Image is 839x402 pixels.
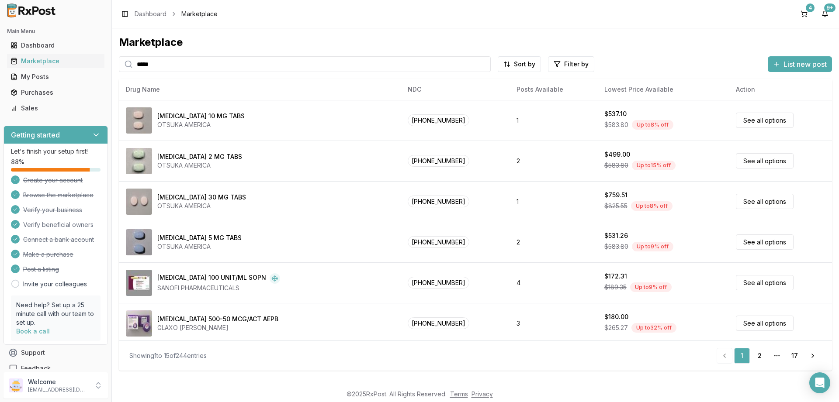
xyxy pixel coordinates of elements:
[23,220,94,229] span: Verify beneficial owners
[768,56,832,72] button: List new post
[604,202,628,210] span: $825.55
[818,7,832,21] button: 9+
[157,273,266,284] div: [MEDICAL_DATA] 100 UNIT/ML SOPN
[7,53,104,69] a: Marketplace
[9,378,23,392] img: User avatar
[498,56,541,72] button: Sort by
[23,280,87,289] a: Invite your colleagues
[804,348,822,364] a: Go to next page
[734,348,750,364] a: 1
[23,191,94,199] span: Browse the marketplace
[408,114,469,126] span: [PHONE_NUMBER]
[408,317,469,329] span: [PHONE_NUMBER]
[126,148,152,174] img: Abilify 2 MG TABS
[472,390,493,398] a: Privacy
[736,194,794,209] a: See all options
[10,72,101,81] div: My Posts
[157,152,242,161] div: [MEDICAL_DATA] 2 MG TABS
[632,242,673,251] div: Up to 9 % off
[510,222,597,262] td: 2
[11,147,101,156] p: Let's finish your setup first!
[604,191,628,199] div: $759.51
[10,41,101,50] div: Dashboard
[157,161,242,170] div: OTSUKA AMERICA
[157,284,280,292] div: SANOFI PHARMACEUTICALS
[157,315,278,323] div: [MEDICAL_DATA] 500-50 MCG/ACT AEPB
[7,38,104,53] a: Dashboard
[129,351,207,360] div: Showing 1 to 15 of 244 entries
[806,3,815,12] div: 4
[126,189,152,215] img: Abilify 30 MG TABS
[736,275,794,290] a: See all options
[510,100,597,141] td: 1
[126,310,152,337] img: Advair Diskus 500-50 MCG/ACT AEPB
[157,234,242,242] div: [MEDICAL_DATA] 5 MG TABS
[28,386,89,393] p: [EMAIL_ADDRESS][DOMAIN_NAME]
[784,59,827,69] span: List new post
[604,110,627,118] div: $537.10
[23,176,83,185] span: Create your account
[632,161,676,170] div: Up to 15 % off
[597,79,729,100] th: Lowest Price Available
[119,35,832,49] div: Marketplace
[181,10,218,18] span: Marketplace
[7,28,104,35] h2: Main Menu
[604,161,628,170] span: $583.80
[604,323,628,332] span: $265.27
[7,100,104,116] a: Sales
[3,70,108,84] button: My Posts
[11,158,24,166] span: 88 %
[16,327,50,335] a: Book a call
[3,54,108,68] button: Marketplace
[408,155,469,167] span: [PHONE_NUMBER]
[10,104,101,113] div: Sales
[157,112,245,120] div: [MEDICAL_DATA] 10 MG TABS
[23,250,73,259] span: Make a purchase
[126,229,152,255] img: Abilify 5 MG TABS
[157,323,278,332] div: GLAXO [PERSON_NAME]
[126,270,152,296] img: Admelog SoloStar 100 UNIT/ML SOPN
[736,234,794,250] a: See all options
[510,181,597,222] td: 1
[3,361,108,376] button: Feedback
[157,120,245,129] div: OTSUKA AMERICA
[408,277,469,289] span: [PHONE_NUMBER]
[729,79,832,100] th: Action
[510,141,597,181] td: 2
[7,85,104,100] a: Purchases
[548,56,594,72] button: Filter by
[3,3,59,17] img: RxPost Logo
[28,378,89,386] p: Welcome
[631,201,673,211] div: Up to 8 % off
[736,113,794,128] a: See all options
[736,316,794,331] a: See all options
[3,38,108,52] button: Dashboard
[510,79,597,100] th: Posts Available
[135,10,218,18] nav: breadcrumb
[632,120,673,130] div: Up to 8 % off
[408,236,469,248] span: [PHONE_NUMBER]
[752,348,767,364] a: 2
[604,120,628,129] span: $583.80
[10,57,101,65] div: Marketplace
[126,107,152,134] img: Abilify 10 MG TABS
[157,242,242,251] div: OTSUKA AMERICA
[797,7,811,21] a: 4
[157,193,246,202] div: [MEDICAL_DATA] 30 MG TABS
[630,282,672,292] div: Up to 9 % off
[135,10,166,18] a: Dashboard
[23,265,59,274] span: Post a listing
[604,231,628,240] div: $531.26
[604,313,628,321] div: $180.00
[23,235,94,244] span: Connect a bank account
[3,86,108,100] button: Purchases
[16,301,95,327] p: Need help? Set up a 25 minute call with our team to set up.
[119,79,401,100] th: Drug Name
[7,69,104,85] a: My Posts
[510,303,597,344] td: 3
[3,101,108,115] button: Sales
[824,3,836,12] div: 9+
[604,283,627,292] span: $189.35
[401,79,510,100] th: NDC
[604,150,630,159] div: $499.00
